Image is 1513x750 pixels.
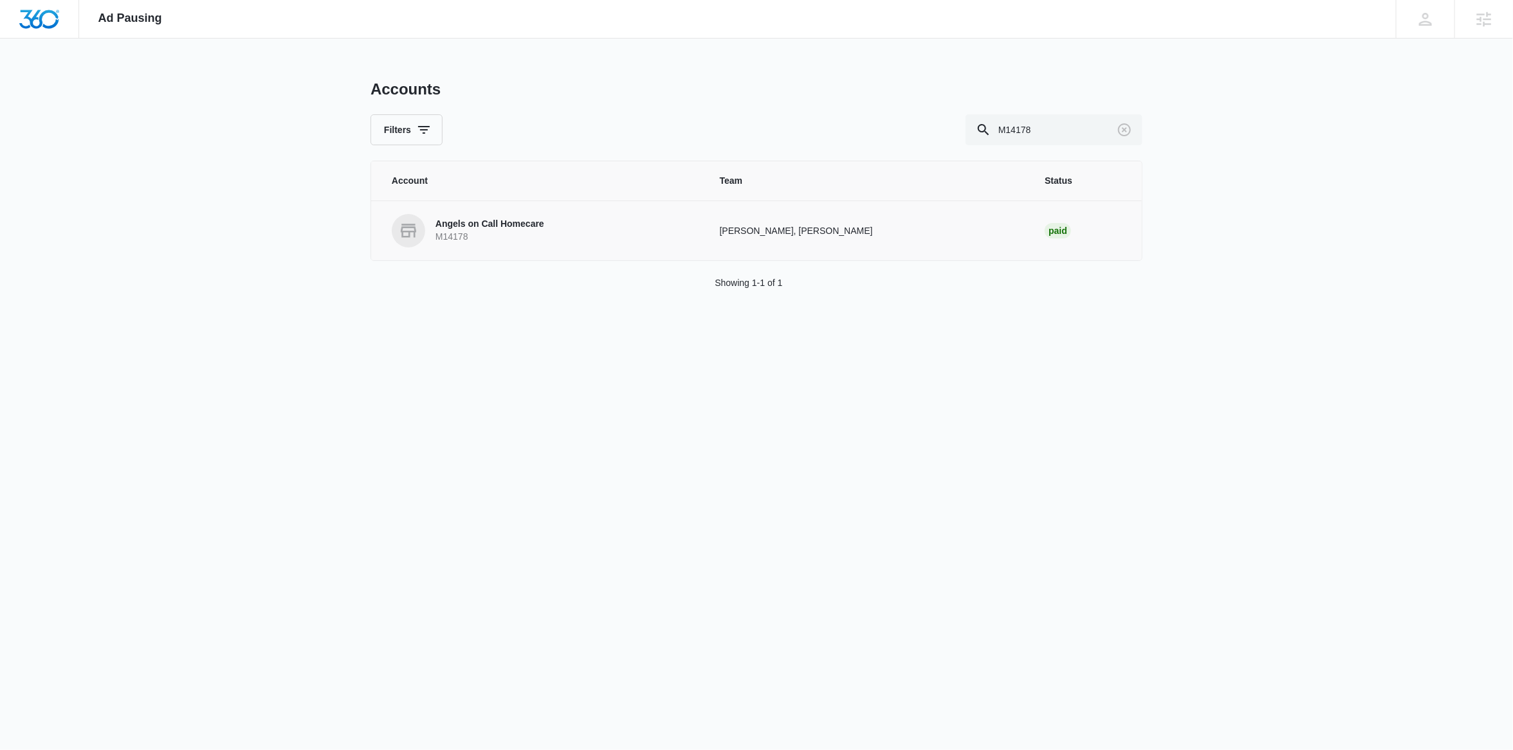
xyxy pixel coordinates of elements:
[720,224,1014,238] p: [PERSON_NAME], [PERSON_NAME]
[966,114,1142,145] input: Search By Account Number
[715,276,782,290] p: Showing 1-1 of 1
[436,231,544,244] p: M14178
[436,218,544,231] p: Angels on Call Homecare
[371,114,443,145] button: Filters
[392,174,689,188] span: Account
[1045,174,1121,188] span: Status
[720,174,1014,188] span: Team
[1045,223,1071,238] div: Paid
[371,80,441,99] h1: Accounts
[1114,120,1135,140] button: Clear
[98,12,162,25] span: Ad Pausing
[392,214,689,247] a: Angels on Call HomecareM14178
